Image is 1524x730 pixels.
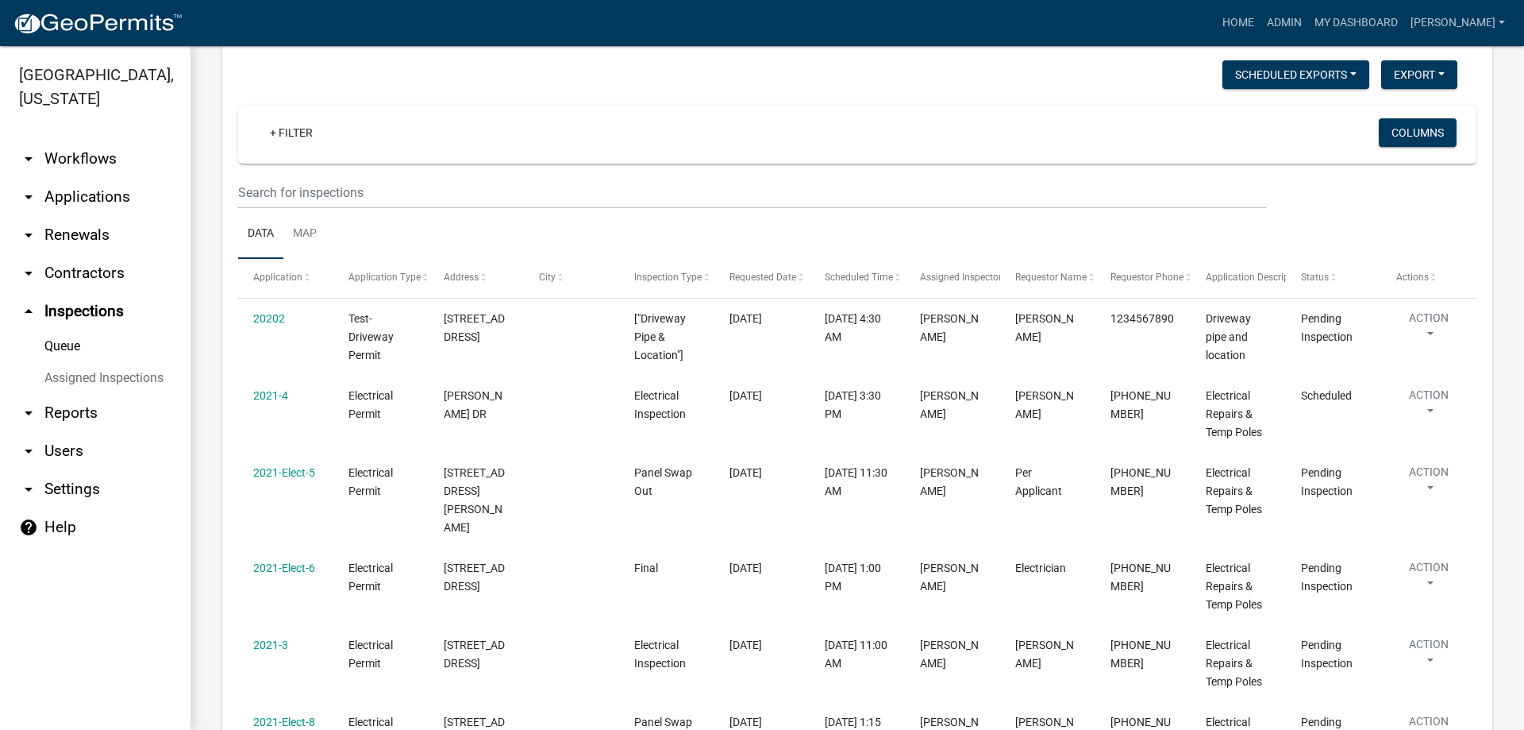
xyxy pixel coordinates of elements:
[729,716,762,728] span: 03/30/2021
[1206,312,1251,361] span: Driveway pipe and location
[1095,259,1191,297] datatable-header-cell: Requestor Phone
[19,226,38,245] i: arrow_drop_down
[1379,118,1457,147] button: Columns
[1301,272,1329,283] span: Status
[1110,466,1171,497] span: 478-836-3199
[1222,60,1369,89] button: Scheduled Exports
[1396,310,1461,350] button: Action
[1301,639,1353,670] span: Pending Inspection
[1015,639,1074,670] span: Burt Gordon
[238,176,1266,209] input: Search for inspections
[1381,259,1476,297] datatable-header-cell: Actions
[253,639,288,651] a: 2021-3
[825,310,890,346] div: [DATE] 4:30 AM
[1286,259,1381,297] datatable-header-cell: Status
[825,272,893,283] span: Scheduled Time
[444,466,505,533] span: 765 REEVES RD
[634,389,686,420] span: Electrical Inspection
[348,639,393,670] span: Electrical Permit
[283,209,326,260] a: Map
[1110,562,1171,593] span: 478-836-3199
[1206,466,1262,516] span: Electrical Repairs & Temp Poles
[729,466,762,479] span: 03/02/2021
[253,312,285,325] a: 20202
[444,389,502,420] span: NANNETTE DR
[1206,562,1262,611] span: Electrical Repairs & Temp Poles
[1396,559,1461,599] button: Action
[1015,562,1066,574] span: Electrician
[257,118,325,147] a: + Filter
[348,312,394,361] span: Test- Driveway Permit
[920,639,979,670] span: Jake Watson
[1308,8,1404,38] a: My Dashboard
[19,149,38,168] i: arrow_drop_down
[19,442,38,461] i: arrow_drop_down
[920,466,979,497] span: Jake Watson
[1206,389,1262,438] span: Electrical Repairs & Temp Poles
[1396,387,1461,427] button: Action
[429,259,524,297] datatable-header-cell: Address
[333,259,429,297] datatable-header-cell: Application Type
[524,259,619,297] datatable-header-cell: City
[1206,272,1306,283] span: Application Description
[238,259,333,297] datatable-header-cell: Application
[253,716,315,728] a: 2021-Elect-8
[729,639,762,651] span: 03/29/2021
[1396,636,1461,676] button: Action
[444,312,505,343] span: 91 OAK HILL DR
[1404,8,1511,38] a: [PERSON_NAME]
[19,518,38,537] i: help
[729,389,762,402] span: 01/26/2021
[634,466,692,497] span: Panel Swap Out
[253,272,302,283] span: Application
[1015,389,1074,420] span: Gary Claxton
[444,639,505,670] span: 243 MARSHALLMILL RD
[253,466,315,479] a: 2021-Elect-5
[1301,562,1353,593] span: Pending Inspection
[253,562,315,574] a: 2021-Elect-6
[714,259,810,297] datatable-header-cell: Requested Date
[1015,466,1062,497] span: Per Applicant
[238,209,283,260] a: Data
[634,272,702,283] span: Inspection Type
[1381,60,1457,89] button: Export
[920,389,979,420] span: Maranda McCollum
[444,272,479,283] span: Address
[825,464,890,500] div: [DATE] 11:30 AM
[634,639,686,670] span: Electrical Inspection
[920,312,979,343] span: Jake Watson
[253,389,288,402] a: 2021-4
[729,272,796,283] span: Requested Date
[825,636,890,673] div: [DATE] 11:00 AM
[1015,272,1087,283] span: Requestor Name
[920,562,979,593] span: Jake Watson
[1000,259,1095,297] datatable-header-cell: Requestor Name
[1206,639,1262,688] span: Electrical Repairs & Temp Poles
[1110,639,1171,670] span: 478-256-5822
[19,264,38,283] i: arrow_drop_down
[825,559,890,596] div: [DATE] 1:00 PM
[444,562,505,593] span: 520 US 80 HWY W
[1110,389,1171,420] span: 478-955-6082
[825,387,890,423] div: [DATE] 3:30 PM
[19,480,38,499] i: arrow_drop_down
[905,259,1000,297] datatable-header-cell: Assigned Inspector
[634,312,686,361] span: ["Driveway Pipe & Location"]
[1216,8,1260,38] a: Home
[729,312,762,325] span: 12/08/2020
[920,272,1002,283] span: Assigned Inspector
[810,259,905,297] datatable-header-cell: Scheduled Time
[348,562,393,593] span: Electrical Permit
[1110,312,1174,325] span: 1234567890
[1396,272,1429,283] span: Actions
[348,466,393,497] span: Electrical Permit
[348,389,393,420] span: Electrical Permit
[634,562,658,574] span: Final
[19,404,38,423] i: arrow_drop_down
[19,187,38,207] i: arrow_drop_down
[1015,312,1074,343] span: jake watson
[1191,259,1286,297] datatable-header-cell: Application Description
[729,562,762,574] span: 03/11/2021
[19,302,38,321] i: arrow_drop_up
[1396,464,1461,504] button: Action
